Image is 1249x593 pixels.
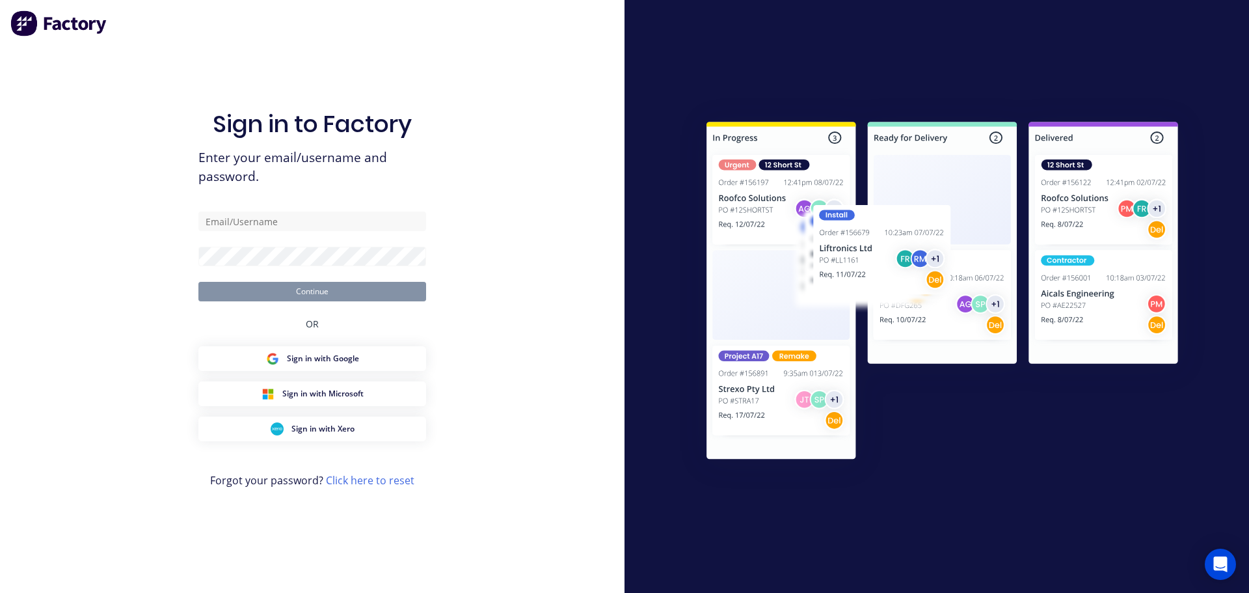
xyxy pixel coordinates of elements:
button: Microsoft Sign inSign in with Microsoft [198,381,426,406]
button: Xero Sign inSign in with Xero [198,417,426,441]
a: Click here to reset [326,473,414,488]
span: Enter your email/username and password. [198,148,426,186]
img: Google Sign in [266,352,279,365]
div: Open Intercom Messenger [1205,549,1236,580]
span: Sign in with Google [287,353,359,365]
span: Forgot your password? [210,473,414,488]
img: Factory [10,10,108,36]
input: Email/Username [198,212,426,231]
div: OR [306,301,319,346]
span: Sign in with Microsoft [282,388,364,400]
h1: Sign in to Factory [213,110,412,138]
img: Microsoft Sign in [262,387,275,400]
span: Sign in with Xero [291,423,355,435]
img: Sign in [678,96,1207,490]
button: Google Sign inSign in with Google [198,346,426,371]
button: Continue [198,282,426,301]
img: Xero Sign in [271,422,284,435]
